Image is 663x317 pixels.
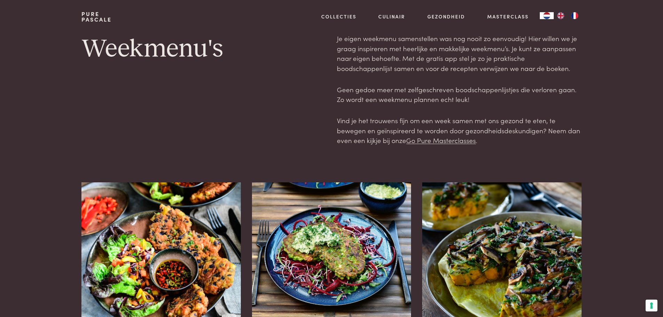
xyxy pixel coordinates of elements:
a: PurePascale [81,11,112,22]
a: Gezondheid [427,13,465,20]
a: Masterclass [487,13,529,20]
div: Language [540,12,554,19]
a: EN [554,12,568,19]
h1: Weekmenu's [81,33,326,65]
button: Uw voorkeuren voor toestemming voor trackingtechnologieën [646,300,657,311]
aside: Language selected: Nederlands [540,12,582,19]
a: Collecties [321,13,356,20]
p: Geen gedoe meer met zelfgeschreven boodschappenlijstjes die verloren gaan. Zo wordt een weekmenu ... [337,85,581,104]
a: Go Pure Masterclasses [406,135,476,145]
ul: Language list [554,12,582,19]
a: FR [568,12,582,19]
p: Je eigen weekmenu samenstellen was nog nooit zo eenvoudig! Hier willen we je graag inspireren met... [337,33,581,73]
a: Culinair [378,13,405,20]
p: Vind je het trouwens fijn om een week samen met ons gezond te eten, te bewegen en geïnspireerd te... [337,116,581,145]
a: NL [540,12,554,19]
